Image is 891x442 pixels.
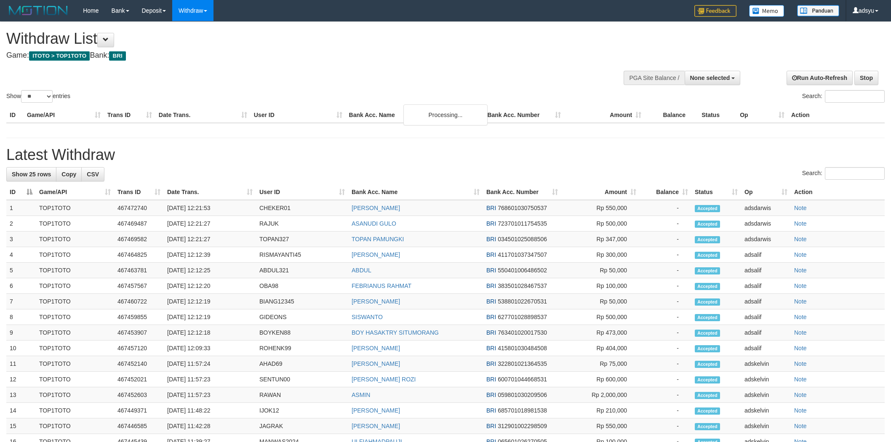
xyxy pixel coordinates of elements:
td: TOP1TOTO [36,247,114,263]
td: ROHENK99 [256,341,348,356]
a: [PERSON_NAME] ROZI [352,376,416,383]
td: 12 [6,372,36,387]
a: Note [794,282,807,289]
th: Bank Acc. Name [346,107,484,123]
a: Note [794,345,807,351]
td: 467459855 [114,309,164,325]
span: Accepted [695,407,720,415]
td: - [640,294,691,309]
th: Bank Acc. Number [484,107,564,123]
span: BRI [486,360,496,367]
span: Copy 723701011754535 to clipboard [498,220,547,227]
td: Rp 600,000 [561,372,640,387]
span: BRI [486,314,496,320]
th: Trans ID: activate to sort column ascending [114,184,164,200]
td: adsalif [741,263,791,278]
td: 6 [6,278,36,294]
td: adsdarwis [741,200,791,216]
span: Copy 059801030209506 to clipboard [498,391,547,398]
h1: Withdraw List [6,30,586,47]
td: [DATE] 12:12:25 [164,263,256,278]
td: Rp 50,000 [561,294,640,309]
td: [DATE] 12:12:39 [164,247,256,263]
td: [DATE] 12:12:19 [164,294,256,309]
label: Search: [802,90,885,103]
a: Run Auto-Refresh [787,71,853,85]
img: Button%20Memo.svg [749,5,784,17]
td: 15 [6,418,36,434]
th: Status [698,107,736,123]
td: 5 [6,263,36,278]
td: BOYKEN88 [256,325,348,341]
a: Stop [854,71,878,85]
a: BOY HASAKTRY SITUMORANG [352,329,439,336]
td: Rp 300,000 [561,247,640,263]
th: Action [788,107,885,123]
td: - [640,356,691,372]
td: [DATE] 12:12:20 [164,278,256,294]
a: [PERSON_NAME] [352,360,400,367]
a: ASMIN [352,391,370,398]
td: [DATE] 11:48:22 [164,403,256,418]
a: Note [794,205,807,211]
td: TOP1TOTO [36,387,114,403]
td: TOP1TOTO [36,341,114,356]
span: Copy 383501028467537 to clipboard [498,282,547,289]
span: BRI [486,220,496,227]
input: Search: [825,167,885,180]
td: 467464825 [114,247,164,263]
a: Note [794,376,807,383]
span: BRI [486,251,496,258]
a: SISWANTO [352,314,383,320]
div: Processing... [403,104,488,125]
td: adskelvin [741,418,791,434]
span: Copy 685701018981538 to clipboard [498,407,547,414]
td: TOP1TOTO [36,356,114,372]
img: MOTION_logo.png [6,4,70,17]
select: Showentries [21,90,53,103]
th: User ID [251,107,346,123]
td: AHAD69 [256,356,348,372]
span: Copy 411701037347507 to clipboard [498,251,547,258]
td: 8 [6,309,36,325]
td: - [640,200,691,216]
td: 7 [6,294,36,309]
td: [DATE] 12:12:18 [164,325,256,341]
td: 13 [6,387,36,403]
span: Accepted [695,345,720,352]
td: ABDUL321 [256,263,348,278]
input: Search: [825,90,885,103]
label: Show entries [6,90,70,103]
td: TOP1TOTO [36,325,114,341]
span: Accepted [695,423,720,430]
span: Copy 550401006486502 to clipboard [498,267,547,274]
th: Amount [564,107,645,123]
span: Copy 763401020017530 to clipboard [498,329,547,336]
td: TOP1TOTO [36,278,114,294]
td: - [640,278,691,294]
td: 9 [6,325,36,341]
span: Accepted [695,361,720,368]
td: - [640,387,691,403]
td: 467452140 [114,356,164,372]
td: [DATE] 12:09:33 [164,341,256,356]
th: Bank Acc. Number: activate to sort column ascending [483,184,561,200]
span: Copy 312901002298509 to clipboard [498,423,547,429]
td: - [640,403,691,418]
td: TOP1TOTO [36,216,114,232]
td: Rp 210,000 [561,403,640,418]
a: [PERSON_NAME] [352,345,400,351]
a: TOPAN PAMUNGKI [352,236,404,242]
button: None selected [685,71,741,85]
td: TOP1TOTO [36,403,114,418]
td: 14 [6,403,36,418]
a: ABDUL [352,267,371,274]
th: Date Trans. [155,107,251,123]
td: JAGRAK [256,418,348,434]
a: CSV [81,167,104,181]
td: - [640,418,691,434]
td: adskelvin [741,387,791,403]
span: Accepted [695,205,720,212]
span: Copy 322801021364535 to clipboard [498,360,547,367]
th: ID [6,107,24,123]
